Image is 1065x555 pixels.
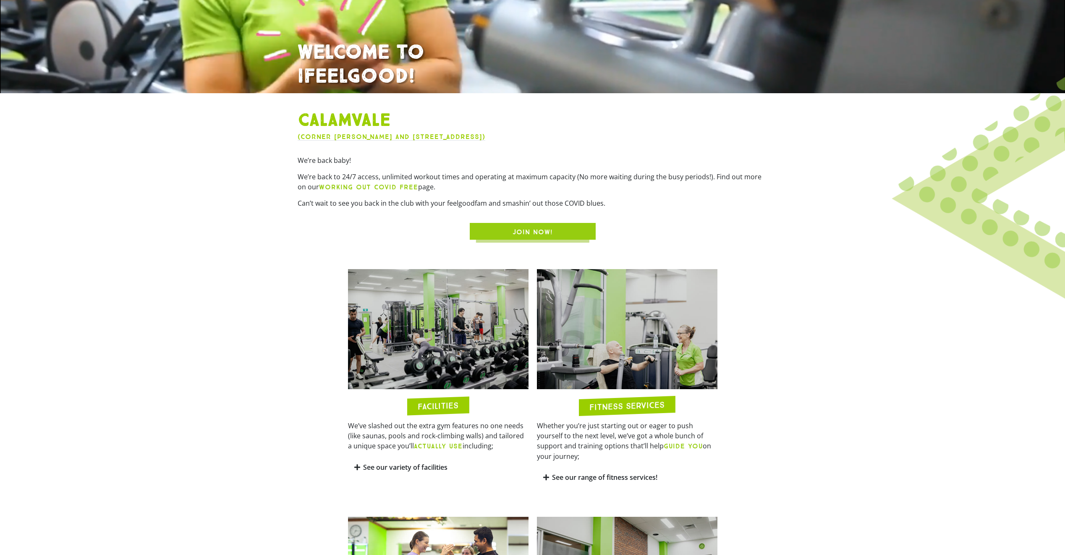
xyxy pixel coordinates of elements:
[552,473,657,482] a: See our range of fitness services!
[298,198,768,208] p: Can’t wait to see you back in the club with your feelgoodfam and smashin’ out those COVID blues.
[319,183,418,191] b: WORKING OUT COVID FREE
[664,442,703,450] b: GUIDE YOU
[348,421,529,451] p: We’ve slashed out the extra gym features no one needs (like saunas, pools and rock-climbing walls...
[537,468,717,487] div: See our range of fitness services!
[418,401,458,411] h2: FACILITIES
[513,227,553,237] span: JOIN NOW!
[470,223,596,240] a: JOIN NOW!
[298,110,768,132] h1: Calamvale
[537,421,717,461] p: Whether you’re just starting out or eager to push yourself to the next level, we’ve got a whole b...
[363,463,447,472] a: See our variety of facilities
[298,172,768,192] p: We’re back to 24/7 access, unlimited workout times and operating at maximum capacity (No more wai...
[589,401,665,411] h2: FITNESS SERVICES
[298,41,768,89] h1: WELCOME TO IFEELGOOD!
[319,182,418,191] a: WORKING OUT COVID FREE
[298,133,485,141] a: (Corner [PERSON_NAME] and [STREET_ADDRESS])
[348,458,529,477] div: See our variety of facilities
[414,442,463,450] b: ACTUALLY USE
[298,155,768,165] p: We’re back baby!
